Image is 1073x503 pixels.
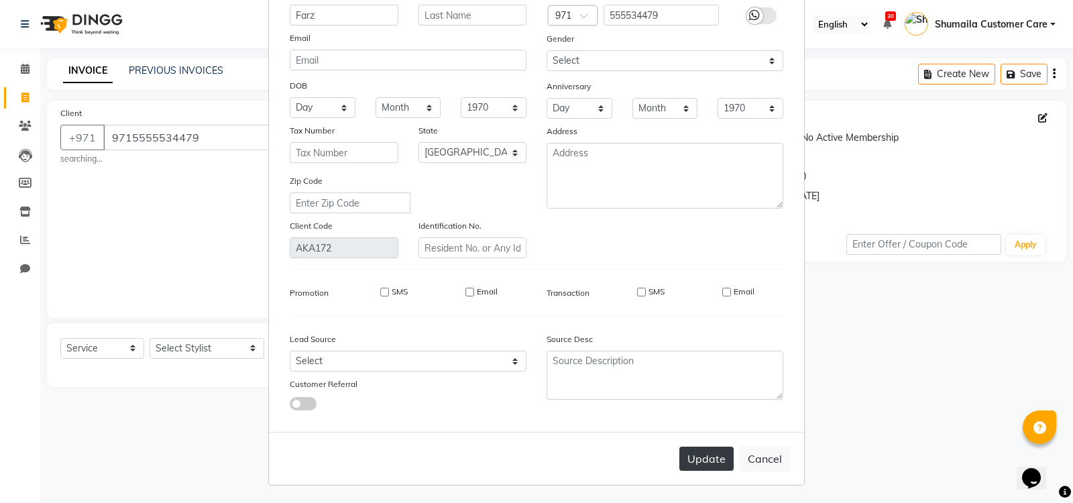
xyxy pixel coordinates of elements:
label: Email [477,286,498,298]
label: Email [734,286,754,298]
label: Address [547,125,577,137]
input: Resident No. or Any Id [418,237,527,258]
input: Email [290,50,526,70]
label: Gender [547,33,574,45]
button: Cancel [739,446,791,471]
input: Mobile [604,5,720,25]
label: Client Code [290,220,333,232]
label: Customer Referral [290,378,357,390]
label: Anniversary [547,80,591,93]
label: Lead Source [290,333,336,345]
label: Tax Number [290,125,335,137]
input: Last Name [418,5,527,25]
label: Zip Code [290,175,323,187]
input: Client Code [290,237,398,258]
button: Update [679,447,734,471]
label: Identification No. [418,220,482,232]
label: SMS [648,286,665,298]
label: Email [290,32,310,44]
iframe: chat widget [1017,449,1060,490]
label: Source Desc [547,333,593,345]
label: Promotion [290,287,329,299]
label: Transaction [547,287,589,299]
label: DOB [290,80,307,92]
input: Enter Zip Code [290,192,410,213]
label: SMS [392,286,408,298]
label: State [418,125,438,137]
input: First Name [290,5,398,25]
input: Tax Number [290,142,398,163]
